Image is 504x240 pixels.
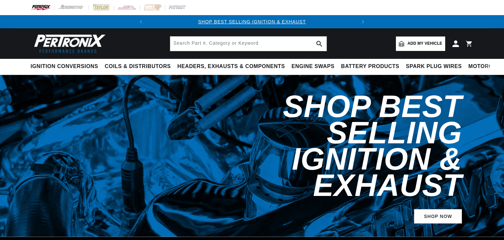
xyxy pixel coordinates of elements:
summary: Headers, Exhausts & Components [174,59,288,74]
img: Pertronix [31,32,106,55]
a: Add my vehicle [396,36,445,51]
a: SHOP NOW [414,209,462,224]
span: Ignition Conversions [31,63,98,70]
summary: Spark Plug Wires [402,59,465,74]
h2: Shop Best Selling Ignition & Exhaust [181,93,462,199]
span: Battery Products [341,63,399,70]
div: Announcement [148,18,356,25]
span: Coils & Distributors [105,63,171,70]
summary: Coils & Distributors [102,59,174,74]
span: Spark Plug Wires [406,63,462,70]
span: Engine Swaps [291,63,334,70]
div: 1 of 2 [148,18,356,25]
summary: Battery Products [338,59,402,74]
span: Headers, Exhausts & Components [177,63,285,70]
summary: Engine Swaps [288,59,338,74]
button: search button [312,36,327,51]
button: Translation missing: en.sections.announcements.next_announcement [356,15,370,28]
span: Add my vehicle [407,40,442,47]
slideshow-component: Translation missing: en.sections.announcements.announcement_bar [14,15,490,28]
input: Search Part #, Category or Keyword [170,36,327,51]
a: SHOP BEST SELLING IGNITION & EXHAUST [198,19,306,24]
summary: Ignition Conversions [31,59,102,74]
button: Translation missing: en.sections.announcements.previous_announcement [134,15,148,28]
